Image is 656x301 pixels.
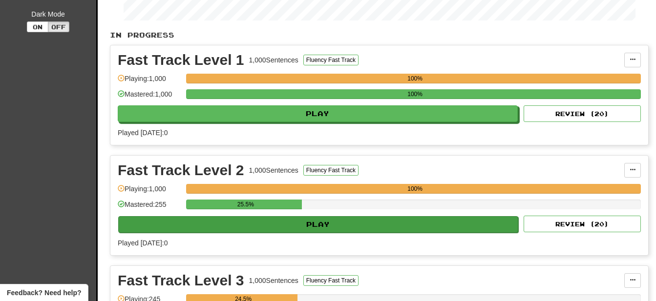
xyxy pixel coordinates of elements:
div: Dark Mode [7,9,89,19]
div: Fast Track Level 1 [118,53,244,67]
button: Review (20) [524,216,641,232]
button: On [27,21,48,32]
button: Fluency Fast Track [303,275,359,286]
div: 25.5% [189,200,302,209]
div: 100% [189,89,641,99]
div: Playing: 1,000 [118,184,181,200]
button: Play [118,216,518,233]
div: 1,000 Sentences [249,276,298,285]
span: Played [DATE]: 0 [118,129,168,137]
div: Fast Track Level 2 [118,163,244,178]
button: Fluency Fast Track [303,165,359,176]
div: Mastered: 1,000 [118,89,181,105]
div: Mastered: 255 [118,200,181,216]
div: 100% [189,184,641,194]
button: Off [48,21,69,32]
div: 100% [189,74,641,83]
button: Fluency Fast Track [303,55,359,65]
div: Playing: 1,000 [118,74,181,90]
span: Open feedback widget [7,288,81,298]
div: 1,000 Sentences [249,55,298,65]
p: In Progress [110,30,649,40]
div: Fast Track Level 3 [118,273,244,288]
div: 1,000 Sentences [249,165,298,175]
span: Played [DATE]: 0 [118,239,168,247]
button: Play [118,105,518,122]
button: Review (20) [524,105,641,122]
